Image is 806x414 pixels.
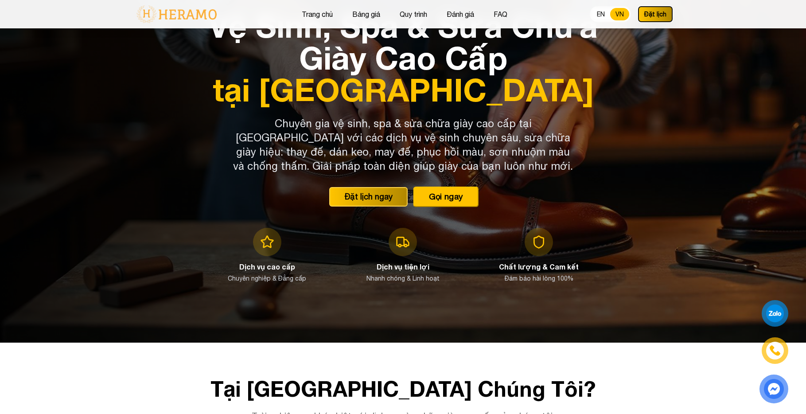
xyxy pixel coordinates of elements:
[413,187,479,207] button: Gọi ngay
[205,74,602,105] span: tại [GEOGRAPHIC_DATA]
[329,187,408,207] button: Đặt lịch ngay
[769,344,782,357] img: phone-icon
[299,8,335,20] button: Trang chủ
[499,262,579,272] h3: Chất lượng & Cam kết
[397,8,430,20] button: Quy trình
[134,378,673,399] h2: Tại [GEOGRAPHIC_DATA] Chúng Tôi?
[233,116,573,173] p: Chuyên gia vệ sinh, spa & sửa chữa giày cao cấp tại [GEOGRAPHIC_DATA] với các dịch vụ vệ sinh chu...
[366,274,440,283] p: Nhanh chóng & Linh hoạt
[505,274,573,283] p: Đảm bảo hài lòng 100%
[239,262,295,272] h3: Dịch vụ cao cấp
[610,8,629,20] button: VN
[592,8,610,20] button: EN
[377,262,429,272] h3: Dịch vụ tiện lợi
[228,274,306,283] p: Chuyên nghiệp & Đẳng cấp
[763,338,787,363] a: phone-icon
[350,8,383,20] button: Bảng giá
[444,8,477,20] button: Đánh giá
[638,6,673,22] button: Đặt lịch
[491,8,510,20] button: FAQ
[134,5,219,23] img: logo-with-text.png
[205,10,602,105] h1: Vệ Sinh, Spa & Sửa Chữa Giày Cao Cấp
